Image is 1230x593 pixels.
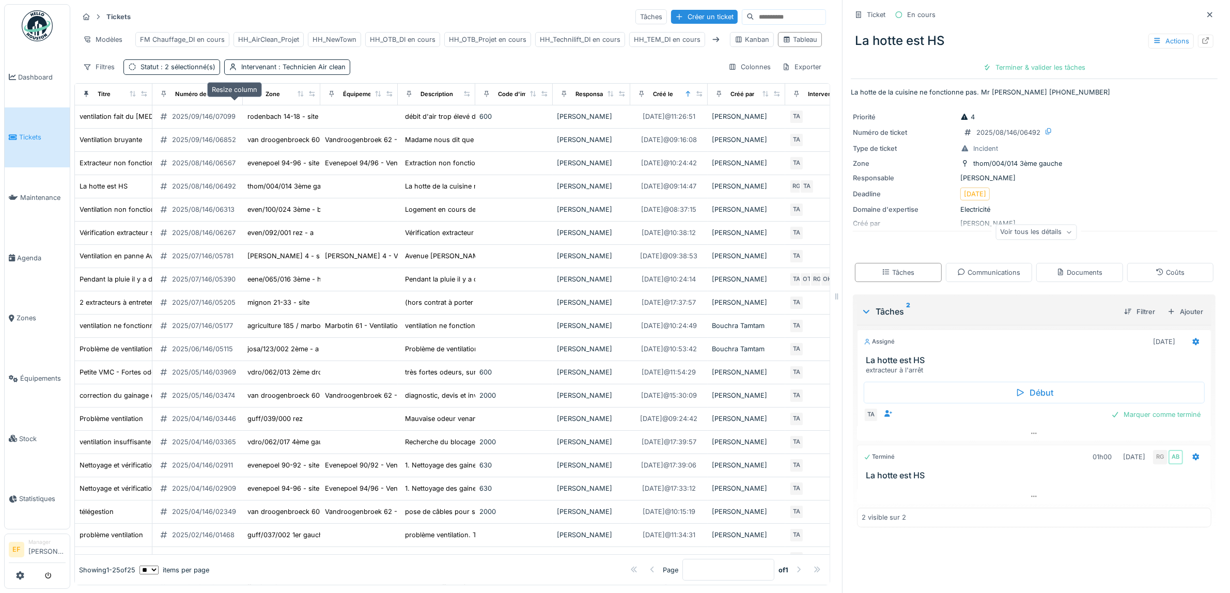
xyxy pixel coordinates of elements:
[19,132,66,142] span: Tickets
[820,272,835,287] div: OH
[5,167,70,228] a: Maintenance
[80,298,159,307] div: 2 extracteurs à entretenir
[712,135,781,145] div: [PERSON_NAME]
[907,10,936,20] div: En cours
[325,460,449,470] div: Evenepoel 90/92 - Ventilation collective
[712,553,781,563] div: [PERSON_NAME]
[663,565,678,574] div: Page
[866,365,1207,375] div: extracteur à l'arrêt
[712,414,781,424] div: [PERSON_NAME]
[724,59,775,74] div: Colonnes
[5,469,70,529] a: Statistiques
[783,35,817,44] div: Tableau
[853,205,956,214] div: Domaine d'expertise
[712,112,781,121] div: [PERSON_NAME]
[247,274,321,284] div: eene/065/016 3ème - h
[789,388,804,403] div: TA
[712,274,781,284] div: [PERSON_NAME]
[343,90,377,99] div: Équipement
[247,483,319,493] div: evenepoel 94-96 - site
[172,437,236,447] div: 2025/04/146/03365
[405,460,557,470] div: 1. Nettoyage des gaines et bouches 2. Vérifica...
[370,35,435,44] div: HH_OTB_DI en cours
[247,367,326,377] div: vdro/062/013 2ème droit
[653,90,673,99] div: Créé le
[960,112,975,122] div: 4
[247,251,327,261] div: [PERSON_NAME] 4 - site
[80,391,232,400] div: correction du gainage de la salle communautaire
[247,228,314,238] div: even/092/001 rez - a
[973,144,998,153] div: Incident
[102,12,135,22] strong: Tickets
[964,189,986,199] div: [DATE]
[557,344,626,354] div: [PERSON_NAME]
[266,90,280,99] div: Zone
[172,414,236,424] div: 2025/04/146/03446
[789,435,804,449] div: TA
[712,460,781,470] div: [PERSON_NAME]
[641,414,698,424] div: [DATE] @ 09:24:42
[207,82,262,97] div: Resize column
[140,35,225,44] div: FM Chauffage_DI en cours
[405,228,550,238] div: Vérification extracteur dans la salle de bain, ...
[557,158,626,168] div: [PERSON_NAME]
[479,460,549,470] div: 630
[712,298,781,307] div: [PERSON_NAME]
[866,471,1207,480] h3: La hotte est HS
[325,483,449,493] div: Evenepoel 94/96 - Ventilation collective
[247,507,391,517] div: van droogenbroeck 60-62 / helmet 339 - site
[641,321,697,331] div: [DATE] @ 10:24:49
[789,481,804,496] div: TA
[405,135,558,145] div: Madame nous dit que la ventilation fait trop de...
[643,530,695,540] div: [DATE] @ 11:34:31
[276,63,346,71] span: : Technicien Air clean
[557,414,626,424] div: [PERSON_NAME]
[557,437,626,447] div: [PERSON_NAME]
[80,274,267,284] div: Pendant la pluie il y a de l'eau coule dans le trou de la hotte
[1123,452,1145,462] div: [DATE]
[643,112,695,121] div: [DATE] @ 11:26:51
[139,565,209,574] div: items per page
[498,90,550,99] div: Code d'imputation
[979,60,1089,74] div: Terminer & valider les tâches
[1163,305,1207,319] div: Ajouter
[172,367,236,377] div: 2025/05/146/03969
[789,226,804,240] div: TA
[862,512,906,522] div: 2 visible sur 2
[405,483,557,493] div: 1. Nettoyage des gaines et bouches 2. Vérifica...
[172,251,233,261] div: 2025/07/146/05781
[851,87,1218,97] p: La hotte de la cuisine ne fonctionne pas. Mr [PERSON_NAME] [PHONE_NUMBER]
[557,298,626,307] div: [PERSON_NAME]
[973,159,1062,168] div: thom/004/014 3ème gauche
[1169,450,1183,464] div: AB
[800,272,814,287] div: OT
[172,553,235,563] div: 2025/02/146/01229
[906,305,910,318] sup: 2
[172,298,236,307] div: 2025/07/146/05205
[789,156,804,170] div: TA
[247,298,309,307] div: mignon 21-33 - site
[28,538,66,560] li: [PERSON_NAME]
[1156,268,1185,277] div: Coûts
[712,181,781,191] div: [PERSON_NAME]
[641,553,697,563] div: [DATE] @ 12:06:33
[405,274,551,284] div: Pendant la pluie il y a de l'eau coule dans le ...
[712,251,781,261] div: [PERSON_NAME]
[789,295,804,310] div: TA
[247,112,318,121] div: rodenbach 14-18 - site
[712,344,781,354] div: Bouchra Tamtam
[641,158,697,168] div: [DATE] @ 10:24:42
[479,437,549,447] div: 2000
[789,249,804,263] div: TA
[853,173,1216,183] div: [PERSON_NAME]
[98,90,111,99] div: Titre
[1153,450,1167,464] div: RG
[172,205,235,214] div: 2025/08/146/06313
[712,321,781,331] div: Bouchra Tamtam
[712,228,781,238] div: [PERSON_NAME]
[641,251,698,261] div: [DATE] @ 09:38:53
[172,181,236,191] div: 2025/08/146/06492
[642,483,696,493] div: [DATE] @ 17:33:12
[405,391,559,400] div: diagnostic, devis et inversion des gaines de dé...
[789,505,804,519] div: TA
